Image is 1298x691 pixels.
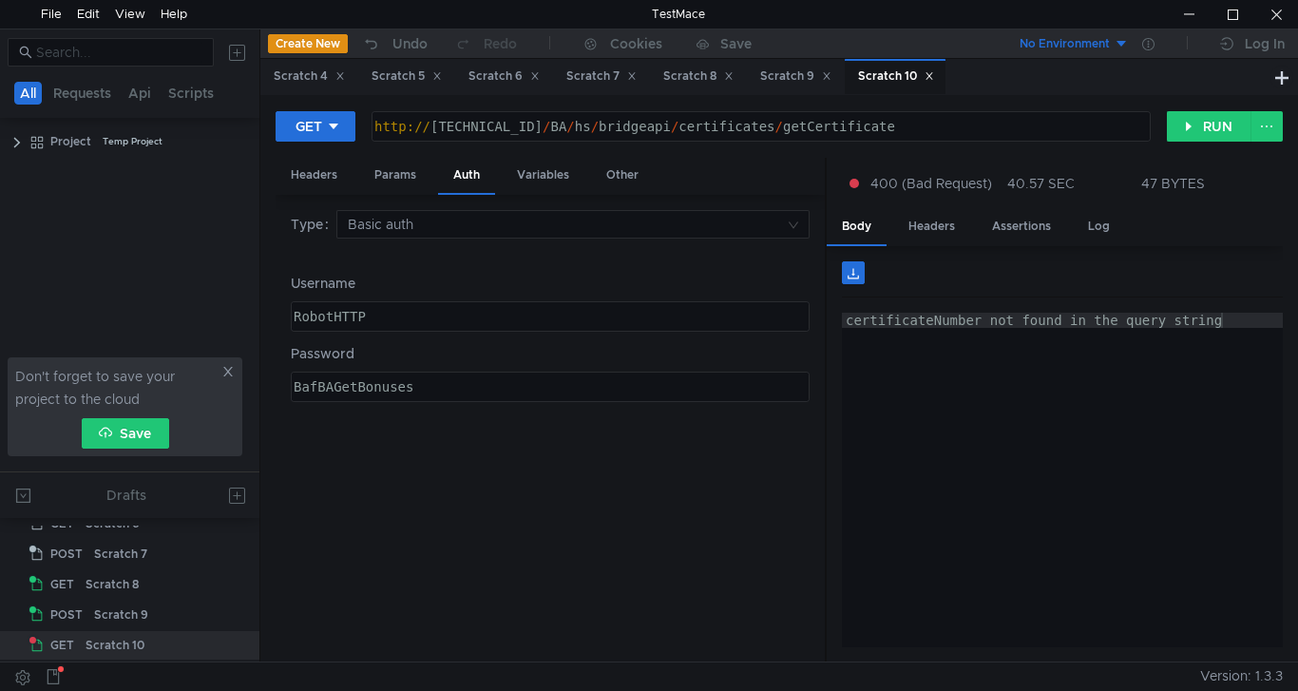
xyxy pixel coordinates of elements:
[1245,32,1285,55] div: Log In
[1073,209,1125,244] div: Log
[720,37,752,50] div: Save
[1020,35,1110,53] div: No Environment
[50,570,74,599] span: GET
[610,32,662,55] div: Cookies
[858,67,934,86] div: Scratch 10
[1167,111,1251,142] button: RUN
[1007,175,1075,192] div: 40.57 SEC
[760,67,831,86] div: Scratch 9
[870,173,992,194] span: 400 (Bad Request)
[291,343,810,364] label: Password
[291,210,336,239] label: Type
[15,365,218,411] span: Don't forget to save your project to the cloud
[591,158,654,193] div: Other
[14,82,42,105] button: All
[296,116,322,137] div: GET
[103,127,162,156] div: Temp Project
[86,631,144,660] div: Scratch 10
[50,601,83,629] span: POST
[359,158,431,193] div: Params
[276,111,355,142] button: GET
[372,67,442,86] div: Scratch 5
[977,209,1066,244] div: Assertions
[1200,662,1283,690] span: Version: 1.3.3
[82,418,169,449] button: Save
[48,82,117,105] button: Requests
[268,34,348,53] button: Create New
[50,631,74,660] span: GET
[893,209,970,244] div: Headers
[441,29,530,58] button: Redo
[276,158,353,193] div: Headers
[50,540,83,568] span: POST
[566,67,637,86] div: Scratch 7
[484,32,517,55] div: Redo
[663,67,734,86] div: Scratch 8
[291,273,810,294] label: Username
[502,158,584,193] div: Variables
[438,158,495,195] div: Auth
[1141,175,1205,192] div: 47 BYTES
[392,32,428,55] div: Undo
[162,82,220,105] button: Scripts
[36,42,202,63] input: Search...
[106,484,146,507] div: Drafts
[123,82,157,105] button: Api
[50,127,91,156] div: Project
[468,67,540,86] div: Scratch 6
[274,67,345,86] div: Scratch 4
[86,570,139,599] div: Scratch 8
[94,601,148,629] div: Scratch 9
[997,29,1129,59] button: No Environment
[94,540,147,568] div: Scratch 7
[348,29,441,58] button: Undo
[827,209,887,246] div: Body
